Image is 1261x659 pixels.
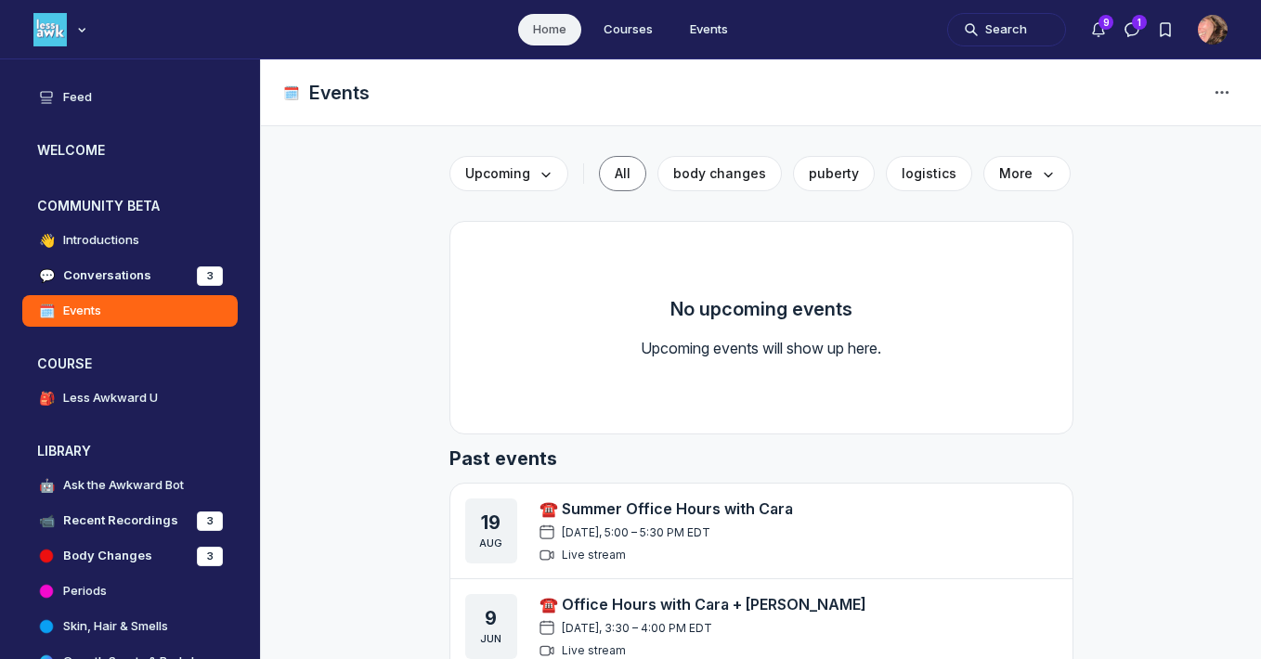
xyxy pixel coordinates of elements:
[22,136,238,165] button: WELCOMEExpand space
[539,595,866,614] a: ☎️ Office Hours with Cara + [PERSON_NAME]
[562,548,626,562] span: Live stream
[22,295,238,327] a: 🗓️Events
[37,476,56,495] span: 🤖
[479,536,502,550] div: Aug
[22,225,238,256] a: 👋Introductions
[518,14,581,45] a: Home
[450,296,1072,322] h5: No upcoming events
[902,165,956,181] span: logistics
[37,141,105,160] h3: WELCOME
[539,499,793,518] a: ☎️ Summer Office Hours with Cara
[22,575,238,607] a: Periods
[63,88,92,107] h4: Feed
[63,511,178,530] h4: Recent Recordings
[480,631,501,646] div: Jun
[641,339,881,357] span: Upcoming events will show up here.
[1082,13,1115,46] button: Notifications
[197,547,223,566] div: 3
[37,389,56,407] span: 🎒
[22,349,238,379] button: COURSECollapse space
[22,540,238,572] a: Body Changes3
[809,165,859,181] span: puberty
[562,643,626,658] span: Live stream
[481,511,500,534] div: 19
[22,505,238,536] a: 📹Recent Recordings3
[449,156,568,191] button: Upcoming
[673,165,766,181] span: body changes
[562,621,712,636] span: [DATE], 3:30 – 4:00 PM EDT
[63,547,152,565] h4: Body Changes
[197,511,223,531] div: 3
[22,436,238,466] button: LIBRARYCollapse space
[947,13,1066,46] button: Search
[63,476,184,495] h4: Ask the Awkward Bot
[886,156,972,191] button: logistics
[309,80,370,106] h1: Events
[599,156,646,191] button: All
[283,84,302,102] span: 🗓️
[37,442,91,460] h3: LIBRARY
[22,260,238,291] a: 💬Conversations3
[37,231,56,250] span: 👋
[657,156,782,191] button: body changes
[22,470,238,501] a: 🤖Ask the Awkward Bot
[449,446,1073,472] h5: Past events
[261,59,1261,126] header: Page Header
[485,607,497,629] div: 9
[37,266,56,285] span: 💬
[793,156,875,191] button: puberty
[22,191,238,221] button: COMMUNITY BETACollapse space
[22,382,238,414] a: 🎒Less Awkward U
[465,164,552,183] span: Upcoming
[22,611,238,642] a: Skin, Hair & Smells
[1205,76,1239,110] button: Space settings
[63,231,139,250] h4: Introductions
[562,525,710,540] span: [DATE], 5:00 – 5:30 PM EDT
[37,355,92,373] h3: COURSE
[63,582,107,601] h4: Periods
[197,266,223,286] div: 3
[63,617,168,636] h4: Skin, Hair & Smells
[589,14,668,45] a: Courses
[1211,82,1233,104] svg: Space settings
[675,14,743,45] a: Events
[22,82,238,113] a: Feed
[615,165,630,181] span: All
[37,197,160,215] h3: COMMUNITY BETA
[63,266,151,285] h4: Conversations
[33,13,67,46] img: Less Awkward Hub logo
[1198,15,1228,45] button: User menu options
[999,164,1055,183] span: More
[63,302,101,320] h4: Events
[1115,13,1149,46] button: Direct messages
[983,156,1071,191] button: More
[33,11,91,48] button: Less Awkward Hub logo
[1149,13,1182,46] button: Bookmarks
[63,389,158,407] h4: Less Awkward U
[37,302,56,320] span: 🗓️
[37,511,56,530] span: 📹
